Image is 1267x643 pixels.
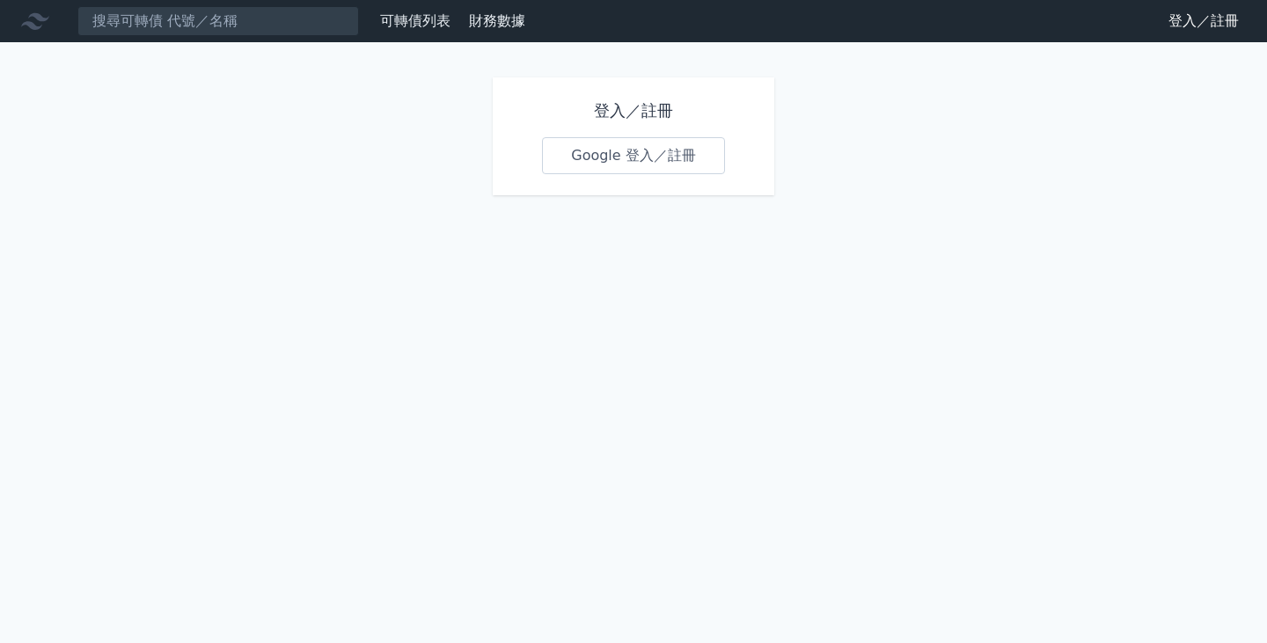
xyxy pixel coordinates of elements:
input: 搜尋可轉債 代號／名稱 [77,6,359,36]
a: 財務數據 [469,12,525,29]
a: Google 登入／註冊 [542,137,725,174]
h1: 登入／註冊 [542,99,725,123]
a: 登入／註冊 [1154,7,1253,35]
a: 可轉債列表 [380,12,450,29]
